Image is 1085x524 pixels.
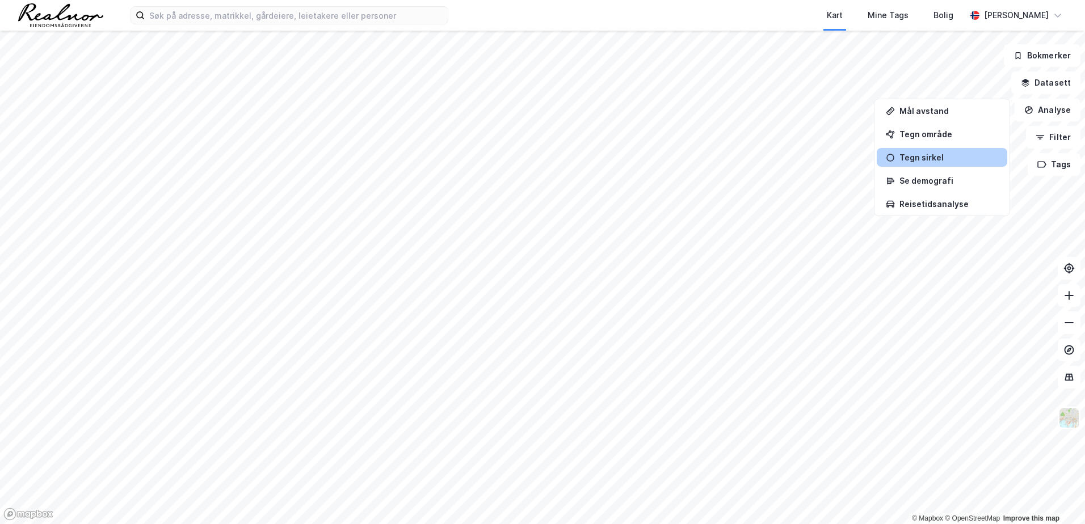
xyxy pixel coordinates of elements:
div: Reisetidsanalyse [899,199,998,209]
div: Kontrollprogram for chat [1028,470,1085,524]
iframe: Chat Widget [1028,470,1085,524]
a: OpenStreetMap [945,514,1000,522]
button: Bokmerker [1004,44,1080,67]
div: Se demografi [899,176,998,185]
button: Datasett [1011,71,1080,94]
button: Filter [1026,126,1080,149]
div: Tegn sirkel [899,153,998,162]
div: Bolig [933,9,953,22]
div: Mine Tags [868,9,909,22]
div: Kart [827,9,843,22]
button: Analyse [1015,99,1080,121]
a: Mapbox homepage [3,508,53,521]
img: realnor-logo.934646d98de889bb5806.png [18,3,103,27]
input: Søk på adresse, matrikkel, gårdeiere, leietakere eller personer [145,7,448,24]
button: Tags [1028,153,1080,176]
div: Mål avstand [899,106,998,116]
div: [PERSON_NAME] [984,9,1049,22]
a: Mapbox [912,514,943,522]
a: Improve this map [1003,514,1059,522]
img: Z [1058,407,1080,429]
div: Tegn område [899,129,998,139]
